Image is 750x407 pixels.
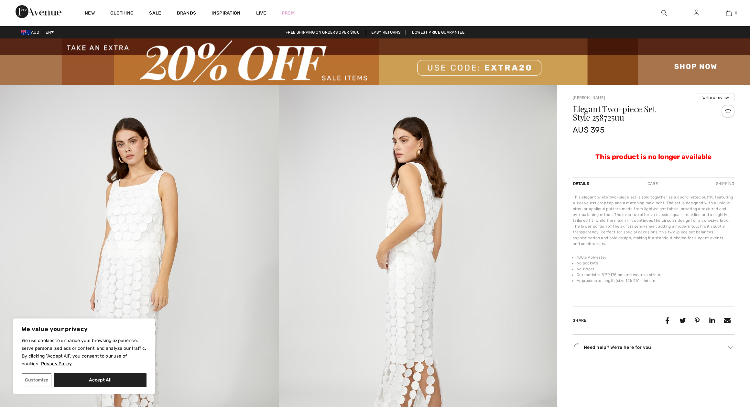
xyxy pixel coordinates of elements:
button: Customize [22,373,51,387]
a: 0 [713,9,745,17]
a: Prom [282,10,295,16]
p: We value your privacy [22,325,147,333]
span: Inspiration [212,10,240,17]
h1: Elegant Two-piece Set Style 258725uu [573,105,708,122]
a: [PERSON_NAME] [573,95,605,100]
li: No pockets [577,260,734,266]
span: EN [46,30,54,35]
p: We use cookies to enhance your browsing experience, serve personalized ads or content, and analyz... [22,337,147,368]
li: 100% Polyester [577,254,734,260]
img: My Info [694,9,699,17]
a: Lowest Price Guarantee [407,30,470,35]
a: Live [256,10,266,16]
li: Our model is 5'9"/175 cm and wears a size 6. [577,272,734,278]
span: AUD [21,30,42,35]
div: We value your privacy [13,318,155,394]
a: Free shipping on orders over $180 [280,30,365,35]
a: Sale [149,10,161,17]
div: This elegant white two-piece set is sold together as a coordinated outfit, featuring a sleeveless... [573,194,734,247]
a: New [85,10,95,17]
a: Brands [177,10,196,17]
img: Arrow2.svg [728,346,734,349]
a: Privacy Policy [41,361,72,367]
a: Sign In [689,9,704,17]
span: 0 [735,10,737,16]
img: My Bag [726,9,732,17]
button: Accept All [54,373,147,387]
div: Shipping [714,178,734,189]
div: This product is no longer available [573,136,734,162]
li: No zipper [577,266,734,272]
img: 1ère Avenue [16,5,61,18]
li: Approximate length (size 12): 26" - 66 cm [577,278,734,284]
div: Need help? We're here for you! [573,342,734,352]
img: Australian Dollar [21,30,31,35]
a: Clothing [110,10,134,17]
a: Easy Returns [366,30,406,35]
span: AU$ 395 [573,125,604,134]
div: Details [573,178,591,189]
img: search the website [661,9,667,17]
button: Write a review [697,93,734,102]
span: Share [573,318,586,323]
div: Care [642,178,663,189]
